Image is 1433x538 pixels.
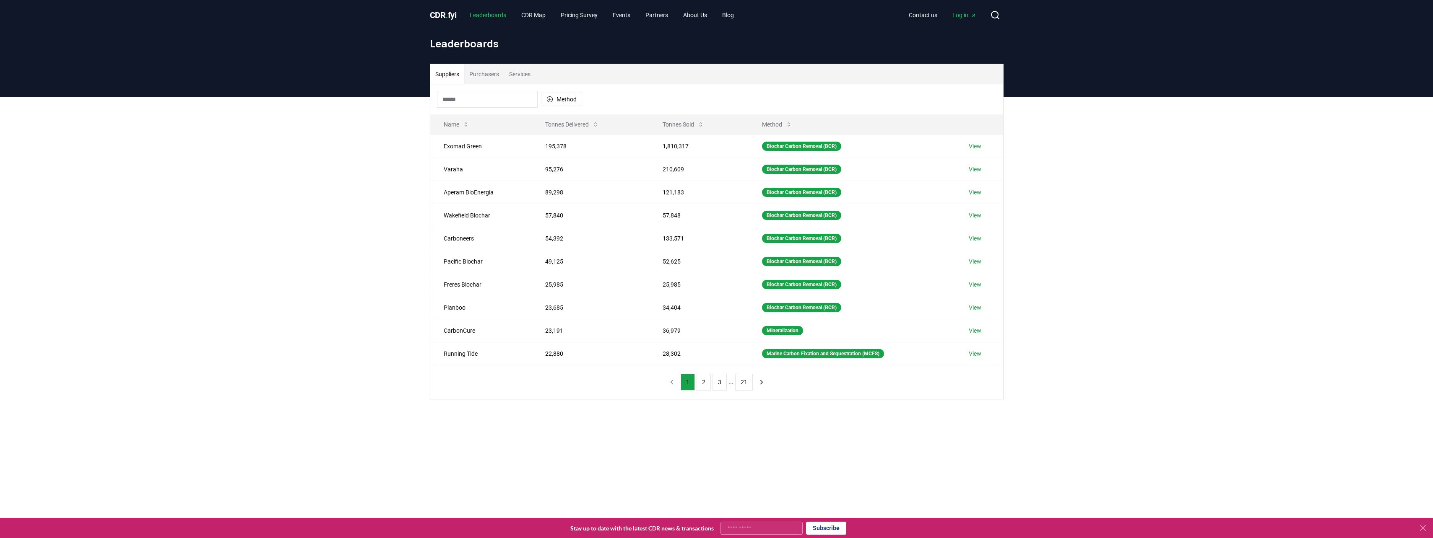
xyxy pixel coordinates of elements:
button: Name [437,116,476,133]
div: Biochar Carbon Removal (BCR) [762,234,841,243]
td: Carboneers [430,227,532,250]
td: 57,848 [649,204,749,227]
a: Contact us [902,8,944,23]
td: 89,298 [532,181,649,204]
span: . [445,10,448,20]
a: View [969,303,981,312]
td: 28,302 [649,342,749,365]
a: CDR Map [515,8,552,23]
td: Aperam BioEnergia [430,181,532,204]
td: Varaha [430,158,532,181]
a: Events [606,8,637,23]
td: 23,685 [532,296,649,319]
div: Biochar Carbon Removal (BCR) [762,257,841,266]
td: 195,378 [532,134,649,158]
a: About Us [676,8,714,23]
td: 49,125 [532,250,649,273]
a: View [969,211,981,220]
td: 1,810,317 [649,134,749,158]
td: 25,985 [532,273,649,296]
td: CarbonCure [430,319,532,342]
button: Suppliers [430,64,464,84]
div: Biochar Carbon Removal (BCR) [762,280,841,289]
a: View [969,234,981,243]
h1: Leaderboards [430,37,1004,50]
a: Pricing Survey [554,8,604,23]
div: Biochar Carbon Removal (BCR) [762,303,841,312]
button: Purchasers [464,64,504,84]
td: Exomad Green [430,134,532,158]
td: 34,404 [649,296,749,319]
div: Biochar Carbon Removal (BCR) [762,142,841,151]
button: 3 [713,374,727,391]
a: View [969,188,981,197]
button: Tonnes Sold [656,116,711,133]
a: View [969,326,981,335]
td: 25,985 [649,273,749,296]
td: 52,625 [649,250,749,273]
a: View [969,280,981,289]
td: Freres Biochar [430,273,532,296]
div: Biochar Carbon Removal (BCR) [762,165,841,174]
div: Biochar Carbon Removal (BCR) [762,188,841,197]
button: Tonnes Delivered [538,116,606,133]
a: Partners [639,8,675,23]
td: 121,183 [649,181,749,204]
a: CDR.fyi [430,9,457,21]
button: 2 [697,374,711,391]
span: Log in [952,11,977,19]
td: 22,880 [532,342,649,365]
a: View [969,257,981,266]
a: View [969,165,981,173]
button: Services [504,64,536,84]
td: 54,392 [532,227,649,250]
div: Marine Carbon Fixation and Sequestration (MCFS) [762,349,884,358]
td: 133,571 [649,227,749,250]
div: Biochar Carbon Removal (BCR) [762,211,841,220]
button: 1 [681,374,695,391]
button: Method [541,93,582,106]
a: Log in [946,8,983,23]
td: 23,191 [532,319,649,342]
a: View [969,349,981,358]
a: Blog [715,8,741,23]
button: Method [755,116,799,133]
li: ... [728,377,733,387]
td: 36,979 [649,319,749,342]
td: Planboo [430,296,532,319]
td: 95,276 [532,158,649,181]
nav: Main [902,8,983,23]
td: Wakefield Biochar [430,204,532,227]
td: Pacific Biochar [430,250,532,273]
div: Mineralization [762,326,803,335]
a: View [969,142,981,150]
nav: Main [463,8,741,23]
td: 57,840 [532,204,649,227]
button: next page [754,374,769,391]
td: Running Tide [430,342,532,365]
a: Leaderboards [463,8,513,23]
span: CDR fyi [430,10,457,20]
button: 21 [735,374,753,391]
td: 210,609 [649,158,749,181]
